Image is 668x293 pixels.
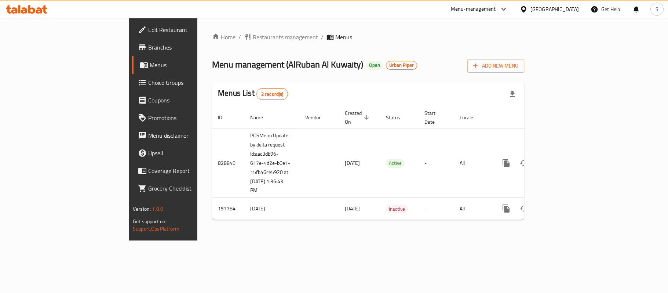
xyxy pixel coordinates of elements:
span: Add New Menu [473,61,518,70]
td: [DATE] [244,198,299,220]
span: Upsell [148,149,235,158]
span: Grocery Checklist [148,184,235,193]
a: Restaurants management [244,33,318,41]
span: Menu disclaimer [148,131,235,140]
button: Change Status [515,200,533,217]
a: Menu disclaimer [132,127,241,144]
div: Export file [504,85,521,103]
span: Open [366,62,383,68]
span: Start Date [424,109,445,126]
div: Menu-management [451,5,496,14]
a: Grocery Checklist [132,180,241,197]
span: Active [386,159,405,167]
a: Coupons [132,91,241,109]
span: Menu management ( AlRuban Al Kuwaity ) [212,56,363,73]
button: Add New Menu [467,59,524,73]
li: / [321,33,324,41]
td: All [454,129,492,198]
td: POSMenu Update by delta request Id:aac3db96-617e-4d2e-b0e1-15fb46ce5920 at [DATE] 1:36:43 PM [244,129,299,198]
span: Status [386,113,410,122]
a: Support.OpsPlatform [133,224,179,234]
button: more [497,154,515,172]
span: Menus [150,61,235,69]
span: S [656,5,658,13]
td: - [419,198,454,220]
span: Choice Groups [148,78,235,87]
div: Total records count [256,88,288,100]
a: Edit Restaurant [132,21,241,39]
span: Urban Piper [386,62,417,68]
a: Promotions [132,109,241,127]
nav: breadcrumb [212,33,524,41]
span: Promotions [148,113,235,122]
span: Version: [133,204,151,214]
div: Open [366,61,383,70]
span: Restaurants management [253,33,318,41]
a: Upsell [132,144,241,162]
span: Inactive [386,205,408,213]
span: Menus [335,33,352,41]
td: - [419,129,454,198]
a: Branches [132,39,241,56]
span: Name [250,113,273,122]
span: [DATE] [345,204,360,213]
span: Coupons [148,96,235,105]
div: [GEOGRAPHIC_DATA] [530,5,579,13]
span: Get support on: [133,217,167,226]
span: ID [218,113,232,122]
h2: Menus List [218,88,288,100]
table: enhanced table [212,106,574,220]
div: Inactive [386,205,408,213]
div: Active [386,159,405,168]
span: 1.0.0 [152,204,163,214]
span: Coverage Report [148,166,235,175]
span: [DATE] [345,158,360,168]
span: Created On [345,109,371,126]
a: Choice Groups [132,74,241,91]
span: Vendor [305,113,330,122]
span: 2 record(s) [257,91,288,98]
a: Menus [132,56,241,74]
button: more [497,200,515,217]
th: Actions [492,106,574,129]
span: Branches [148,43,235,52]
a: Coverage Report [132,162,241,180]
td: All [454,198,492,220]
button: Change Status [515,154,533,172]
span: Edit Restaurant [148,25,235,34]
span: Locale [460,113,483,122]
